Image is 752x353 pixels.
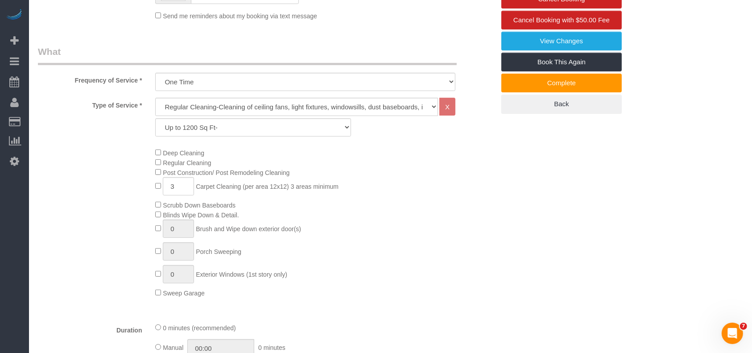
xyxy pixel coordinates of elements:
[163,169,289,176] span: Post Construction/ Post Remodeling Cleaning
[163,324,236,332] span: 0 minutes (recommended)
[163,150,204,157] span: Deep Cleaning
[196,248,241,255] span: Porch Sweeping
[501,53,622,71] a: Book This Again
[31,323,149,335] label: Duration
[740,323,747,330] span: 7
[163,290,204,297] span: Sweep Garage
[513,16,610,24] span: Cancel Booking with $50.00 Fee
[163,159,211,166] span: Regular Cleaning
[38,45,457,65] legend: What
[196,271,287,278] span: Exterior Windows (1st story only)
[501,74,622,92] a: Complete
[163,202,236,209] span: Scrubb Down Baseboards
[31,98,149,110] label: Type of Service *
[196,225,301,233] span: Brush and Wipe down exterior door(s)
[501,11,622,29] a: Cancel Booking with $50.00 Fee
[196,183,339,190] span: Carpet Cleaning (per area 12x12) 3 areas minimum
[163,212,239,219] span: Blinds Wipe Down & Detail.
[163,344,183,351] span: Manual
[258,344,285,351] span: 0 minutes
[5,9,23,21] img: Automaid Logo
[501,95,622,113] a: Back
[501,32,622,50] a: View Changes
[31,73,149,85] label: Frequency of Service *
[722,323,743,344] iframe: Intercom live chat
[163,12,317,20] span: Send me reminders about my booking via text message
